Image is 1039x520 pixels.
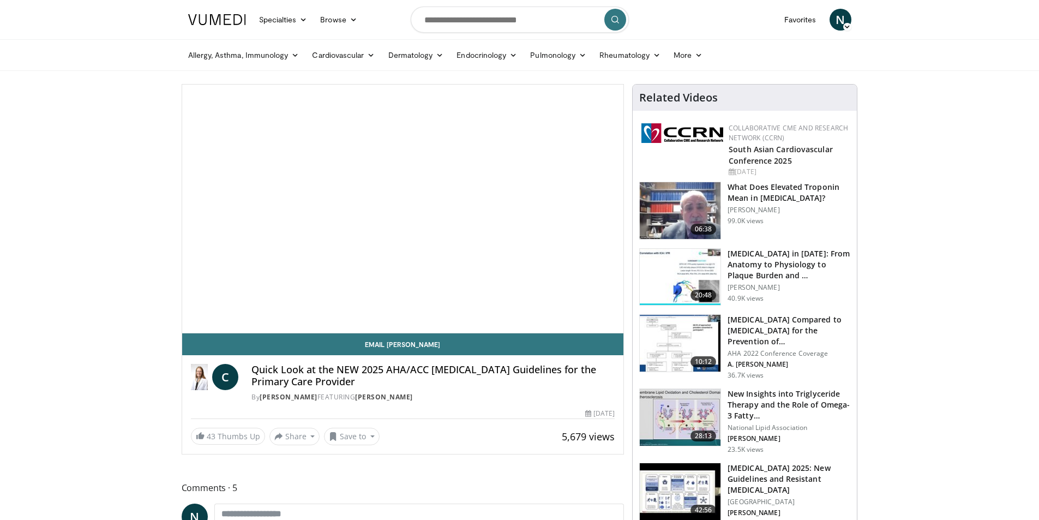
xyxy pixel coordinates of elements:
[728,206,850,214] p: [PERSON_NAME]
[690,290,717,301] span: 20:48
[305,44,381,66] a: Cardiovascular
[728,371,764,380] p: 36.7K views
[382,44,451,66] a: Dermatology
[728,294,764,303] p: 40.9K views
[314,9,364,31] a: Browse
[639,91,718,104] h4: Related Videos
[182,333,624,355] a: Email [PERSON_NAME]
[778,9,823,31] a: Favorites
[640,249,720,306] img: 823da73b-7a00-425d-bb7f-45c8b03b10c3.150x105_q85_crop-smart_upscale.jpg
[639,182,850,240] a: 06:38 What Does Elevated Troponin Mean in [MEDICAL_DATA]? [PERSON_NAME] 99.0K views
[728,349,850,358] p: AHA 2022 Conference Coverage
[411,7,629,33] input: Search topics, interventions
[728,388,850,421] h3: New Insights into Triglyceride Therapy and the Role of Omega-3 Fatty…
[640,182,720,239] img: 98daf78a-1d22-4ebe-927e-10afe95ffd94.150x105_q85_crop-smart_upscale.jpg
[690,431,717,441] span: 28:13
[207,431,215,441] span: 43
[728,217,764,225] p: 99.0K views
[729,123,848,142] a: Collaborative CME and Research Network (CCRN)
[639,388,850,454] a: 28:13 New Insights into Triglyceride Therapy and the Role of Omega-3 Fatty… National Lipid Associ...
[830,9,851,31] a: N
[260,392,317,402] a: [PERSON_NAME]
[729,167,848,177] div: [DATE]
[253,9,314,31] a: Specialties
[667,44,709,66] a: More
[690,224,717,235] span: 06:38
[182,44,306,66] a: Allergy, Asthma, Immunology
[562,430,615,443] span: 5,679 views
[324,428,380,445] button: Save to
[728,283,850,292] p: [PERSON_NAME]
[251,392,615,402] div: By FEATURING
[690,356,717,367] span: 10:12
[640,315,720,372] img: 7c0f9b53-1609-4588-8498-7cac8464d722.150x105_q85_crop-smart_upscale.jpg
[639,314,850,380] a: 10:12 [MEDICAL_DATA] Compared to [MEDICAL_DATA] for the Prevention of… AHA 2022 Conference Covera...
[728,445,764,454] p: 23.5K views
[269,428,320,445] button: Share
[728,498,850,506] p: [GEOGRAPHIC_DATA]
[355,392,413,402] a: [PERSON_NAME]
[191,364,208,390] img: Dr. Catherine P. Benziger
[182,85,624,333] video-js: Video Player
[251,364,615,387] h4: Quick Look at the NEW 2025 AHA/ACC [MEDICAL_DATA] Guidelines for the Primary Care Provider
[728,423,850,432] p: National Lipid Association
[593,44,667,66] a: Rheumatology
[524,44,593,66] a: Pulmonology
[728,182,850,204] h3: What Does Elevated Troponin Mean in [MEDICAL_DATA]?
[641,123,723,143] img: a04ee3ba-8487-4636-b0fb-5e8d268f3737.png.150x105_q85_autocrop_double_scale_upscale_version-0.2.png
[728,314,850,347] h3: [MEDICAL_DATA] Compared to [MEDICAL_DATA] for the Prevention of…
[728,360,850,369] p: A. [PERSON_NAME]
[639,248,850,306] a: 20:48 [MEDICAL_DATA] in [DATE]: From Anatomy to Physiology to Plaque Burden and … [PERSON_NAME] 4...
[212,364,238,390] a: C
[728,509,850,517] p: [PERSON_NAME]
[728,463,850,495] h3: [MEDICAL_DATA] 2025: New Guidelines and Resistant [MEDICAL_DATA]
[585,409,615,419] div: [DATE]
[182,481,624,495] span: Comments 5
[191,428,265,445] a: 43 Thumbs Up
[188,14,246,25] img: VuMedi Logo
[450,44,524,66] a: Endocrinology
[728,248,850,281] h3: [MEDICAL_DATA] in [DATE]: From Anatomy to Physiology to Plaque Burden and …
[640,463,720,520] img: 280bcb39-0f4e-42eb-9c44-b41b9262a277.150x105_q85_crop-smart_upscale.jpg
[690,505,717,516] span: 42:56
[729,144,833,166] a: South Asian Cardiovascular Conference 2025
[728,434,850,443] p: [PERSON_NAME]
[640,389,720,446] img: 45ea033d-f728-4586-a1ce-38957b05c09e.150x105_q85_crop-smart_upscale.jpg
